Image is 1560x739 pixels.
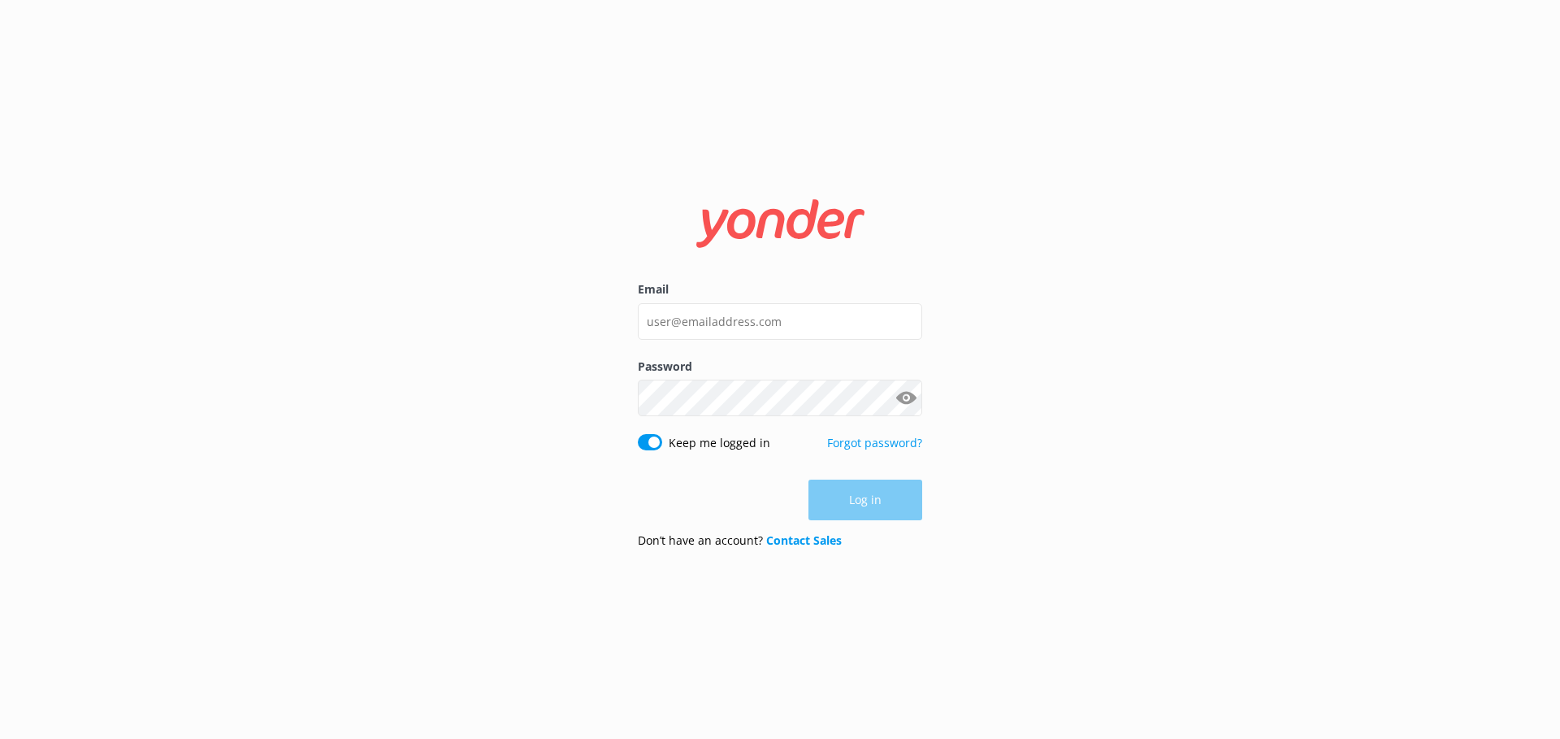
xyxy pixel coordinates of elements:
[890,382,922,415] button: Show password
[638,280,922,298] label: Email
[766,533,842,548] a: Contact Sales
[827,435,922,450] a: Forgot password?
[638,532,842,550] p: Don’t have an account?
[638,303,922,340] input: user@emailaddress.com
[638,358,922,376] label: Password
[669,434,770,452] label: Keep me logged in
